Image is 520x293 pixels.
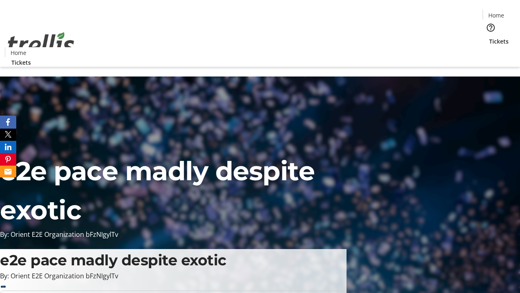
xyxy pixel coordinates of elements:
button: Cart [483,46,499,62]
span: Tickets [11,58,31,67]
span: Home [488,11,504,20]
a: Home [483,11,509,20]
a: Tickets [483,37,515,46]
button: Help [483,20,499,36]
span: Home [11,48,26,57]
a: Home [5,48,31,57]
img: Orient E2E Organization bFzNIgylTv's Logo [5,23,77,64]
span: Tickets [489,37,509,46]
a: Tickets [5,58,37,67]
